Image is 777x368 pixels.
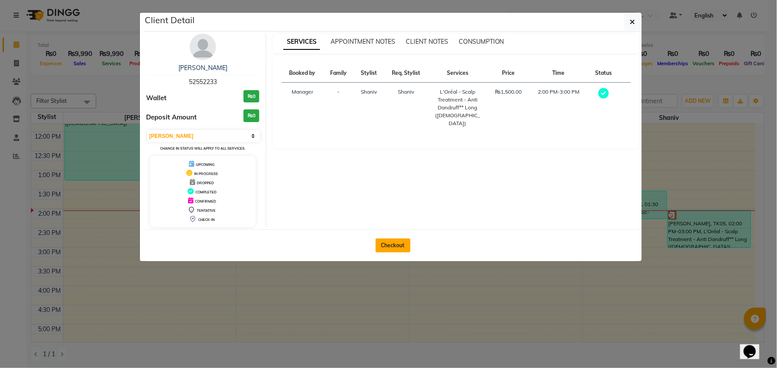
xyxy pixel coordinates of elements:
div: ₨1,500.00 [492,88,524,96]
th: Status [588,64,619,83]
th: Family [323,64,354,83]
span: CHECK-IN [198,217,215,222]
img: avatar [190,34,216,60]
h3: ₨0 [244,90,259,103]
span: IN PROGRESS [194,172,218,176]
th: Price [487,64,529,83]
div: L'Oréal - Scalp Treatment - Anti Dandruff** Long ([DEMOGRAPHIC_DATA]) [433,88,482,127]
td: Manager [282,83,323,133]
span: 52552233 [189,78,217,86]
h5: Client Detail [145,14,195,27]
a: [PERSON_NAME] [178,64,227,72]
span: Shaniv [398,88,414,95]
span: Deposit Amount [146,112,197,123]
span: SERVICES [283,34,320,50]
h3: ₨0 [244,109,259,122]
span: Shaniv [361,88,377,95]
th: Time [530,64,589,83]
iframe: chat widget [740,333,768,359]
th: Booked by [282,64,323,83]
span: Wallet [146,93,167,103]
th: Stylist [354,64,384,83]
span: DROPPED [197,181,214,185]
span: TENTATIVE [197,208,216,213]
span: CONFIRMED [195,199,216,203]
td: - [323,83,354,133]
span: CLIENT NOTES [406,38,448,46]
th: Services [428,64,488,83]
small: Change in status will apply to all services. [160,146,245,151]
span: COMPLETED [195,190,216,194]
th: Req. Stylist [384,64,428,83]
button: Checkout [376,238,411,252]
span: UPCOMING [196,162,215,167]
td: 2:00 PM-3:00 PM [530,83,589,133]
span: CONSUMPTION [459,38,504,46]
span: APPOINTMENT NOTES [331,38,395,46]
